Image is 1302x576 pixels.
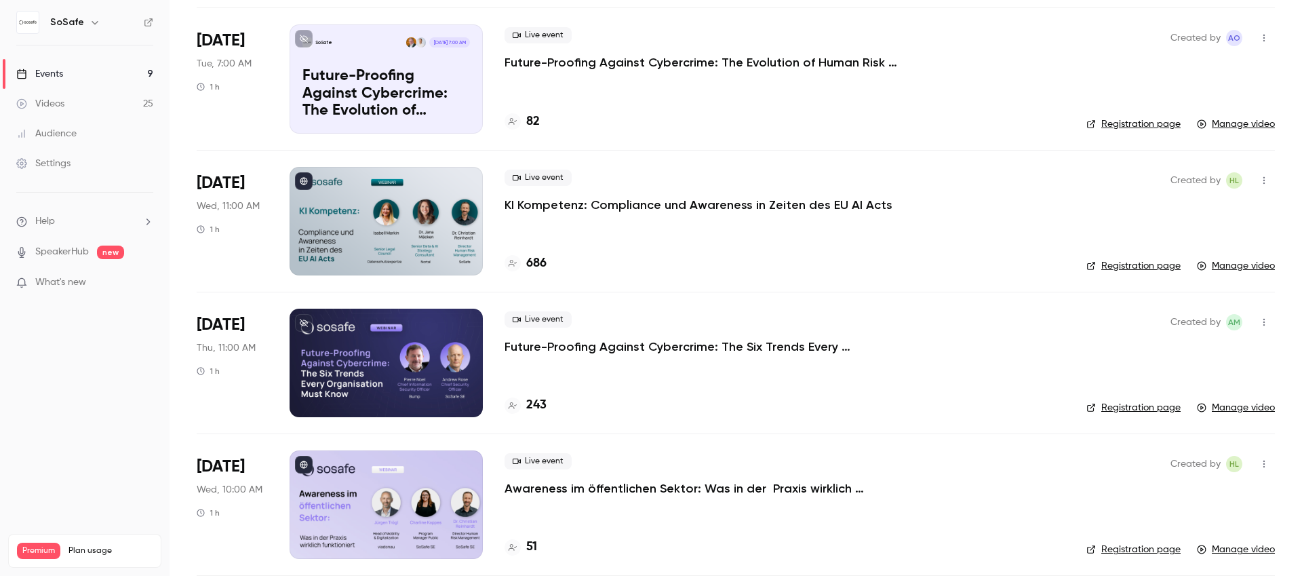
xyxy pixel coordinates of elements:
span: new [97,246,124,259]
span: Created by [1170,314,1221,330]
span: Tue, 7:00 AM [197,57,252,71]
div: Videos [16,97,64,111]
a: Future-Proofing Against Cybercrime: The Six Trends Every Organisation Must Know [505,339,911,355]
span: AM [1228,314,1240,330]
div: Events [16,67,63,81]
p: Future-Proofing Against Cybercrime: The Evolution of Human Risk Management [302,68,470,120]
span: [DATE] [197,172,245,194]
a: Manage video [1197,259,1275,273]
a: Registration page [1086,543,1181,556]
h6: SoSafe [50,16,84,29]
span: Live event [505,27,572,43]
div: Audience [16,127,77,140]
span: [DATE] [197,314,245,336]
img: Jonas Beckmann [416,37,426,47]
span: Live event [505,311,572,328]
span: HL [1229,172,1239,189]
div: Jun 18 Wed, 11:00 AM (Europe/Berlin) [197,167,268,275]
span: Live event [505,170,572,186]
span: Amelia Mesli [1226,314,1242,330]
h4: 51 [526,538,537,556]
h4: 82 [526,113,540,131]
span: HL [1229,456,1239,472]
div: Settings [16,157,71,170]
div: 1 h [197,224,220,235]
span: What's new [35,275,86,290]
h4: 686 [526,254,547,273]
span: Live event [505,453,572,469]
span: Wed, 10:00 AM [197,483,262,497]
a: SpeakerHub [35,245,89,259]
a: Registration page [1086,117,1181,131]
div: 1 h [197,366,220,377]
span: Created by [1170,172,1221,189]
div: Jul 1 Tue, 11:00 AM (Asia/Dhaka) [197,24,268,133]
div: Jun 4 Wed, 10:00 AM (Europe/Berlin) [197,450,268,559]
span: [DATE] [197,456,245,478]
span: Help [35,214,55,229]
a: 686 [505,254,547,273]
img: SoSafe [17,12,39,33]
span: Created by [1170,456,1221,472]
p: SoSafe [315,39,332,46]
span: [DATE] [197,30,245,52]
a: 243 [505,396,547,415]
div: 1 h [197,507,220,518]
a: Future-Proofing Against Cybercrime: The Evolution of Human Risk Management [505,54,911,71]
h4: 243 [526,396,547,415]
span: Helena Laubenstein [1226,172,1242,189]
a: KI Kompetenz: Compliance und Awareness in Zeiten des EU AI Acts [505,197,892,213]
a: 82 [505,113,540,131]
iframe: Noticeable Trigger [137,277,153,289]
span: Wed, 11:00 AM [197,199,260,213]
span: Plan usage [68,545,153,556]
a: Registration page [1086,259,1181,273]
span: Premium [17,543,60,559]
a: Awareness im öffentlichen Sektor: Was in der Praxis wirklich funktioniert [505,480,911,497]
img: Daniel Schneersohn [406,37,416,47]
span: Helena Laubenstein [1226,456,1242,472]
div: 1 h [197,81,220,92]
a: Manage video [1197,117,1275,131]
a: Manage video [1197,543,1275,556]
li: help-dropdown-opener [16,214,153,229]
span: [DATE] 7:00 AM [429,37,469,47]
div: Jun 12 Thu, 11:00 AM (Europe/Amsterdam) [197,309,268,417]
a: Future-Proofing Against Cybercrime: The Evolution of Human Risk ManagementSoSafeJonas BeckmannDan... [290,24,483,133]
span: Created by [1170,30,1221,46]
a: Registration page [1086,401,1181,415]
span: Alba Oni [1226,30,1242,46]
span: Thu, 11:00 AM [197,341,256,355]
a: 51 [505,538,537,556]
a: Manage video [1197,401,1275,415]
span: AO [1228,30,1240,46]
